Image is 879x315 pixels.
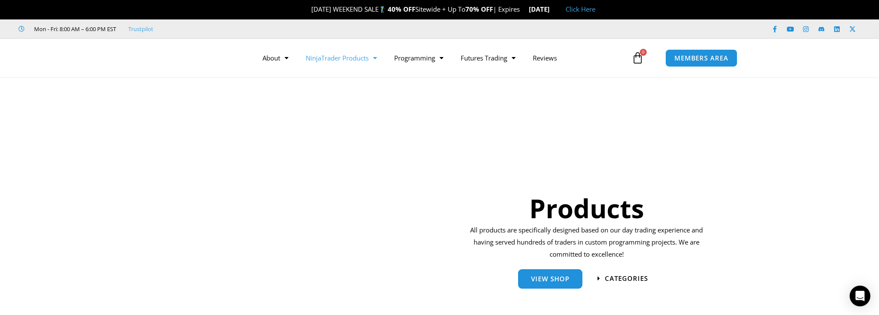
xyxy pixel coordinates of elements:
img: 🏌️‍♂️ [379,6,386,13]
img: ⌛ [520,6,527,13]
a: View Shop [518,269,582,289]
nav: Menu [254,48,629,68]
span: View Shop [531,276,569,282]
a: Trustpilot [128,24,153,34]
a: 0 [619,45,657,70]
img: 🏭 [550,6,556,13]
p: All products are specifically designed based on our day trading experience and having served hund... [467,224,706,261]
a: About [254,48,297,68]
a: MEMBERS AREA [665,49,737,67]
strong: 40% OFF [388,5,415,13]
a: Futures Trading [452,48,524,68]
a: NinjaTrader Products [297,48,386,68]
span: [DATE] WEEKEND SALE Sitewide + Up To | Expires [302,5,529,13]
img: 🎉 [304,6,311,13]
h1: Products [467,190,706,226]
a: categories [598,275,648,282]
strong: 70% OFF [465,5,493,13]
span: 0 [640,49,647,56]
a: Click Here [566,5,595,13]
span: categories [605,275,648,282]
div: Open Intercom Messenger [850,286,870,306]
img: LogoAI | Affordable Indicators – NinjaTrader [130,42,223,73]
span: Mon - Fri: 8:00 AM – 6:00 PM EST [32,24,116,34]
a: Reviews [524,48,566,68]
strong: [DATE] [529,5,557,13]
a: Programming [386,48,452,68]
span: MEMBERS AREA [674,55,728,61]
